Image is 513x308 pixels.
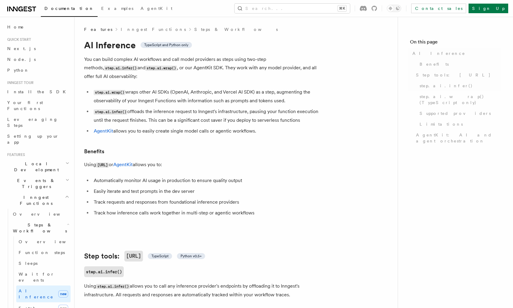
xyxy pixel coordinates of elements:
span: step.ai.infer() [420,83,473,89]
a: AgentKit: AI and agent orchestration [414,130,501,146]
button: Steps & Workflows [11,220,71,236]
code: step.ai.infer() [104,66,138,71]
span: Home [7,24,24,30]
a: Leveraging Steps [5,114,71,131]
a: Examples [98,2,137,16]
a: Supported providers [417,108,501,119]
span: Next.js [7,46,36,51]
span: AI Inference [19,289,53,299]
span: Documentation [44,6,94,11]
span: Overview [19,239,80,244]
span: Your first Functions [7,100,43,111]
button: Toggle dark mode [387,5,401,12]
span: Limitations [420,121,463,127]
a: Python [5,65,71,76]
a: Documentation [41,2,98,17]
span: Examples [101,6,133,11]
code: step.ai.wrap() [94,90,125,95]
span: Inngest tour [5,80,34,85]
a: AgentKit [94,128,113,134]
a: Home [5,22,71,32]
span: Step tools: [URL] [416,72,491,78]
span: Function steps [19,250,65,255]
li: Track requests and responses from foundational inference providers [92,198,324,206]
p: Using or allows you to: [84,160,324,169]
a: Next.js [5,43,71,54]
span: Features [5,152,25,157]
span: AgentKit [141,6,172,11]
a: Setting up your app [5,131,71,148]
li: allows you to easily create single model calls or agentic workflows. [92,127,324,135]
a: Sign Up [469,4,508,13]
a: Node.js [5,54,71,65]
p: Using allows you to call any inference provider's endpoints by offloading it to Inngest's infrast... [84,282,324,299]
span: Wait for events [19,272,54,283]
span: Python v0.5+ [181,254,202,259]
span: AgentKit: AI and agent orchestration [416,132,501,144]
code: step.ai.infer() [96,284,130,289]
button: Events & Triggers [5,175,71,192]
span: Supported providers [420,110,491,116]
code: [URL] [96,163,109,168]
a: Overview [11,209,71,220]
p: You can build complex AI workflows and call model providers as steps using two-step methods, and ... [84,55,324,81]
span: Features [84,26,112,32]
a: Contact sales [411,4,466,13]
code: step.ai.infer() [94,109,127,115]
span: Events & Triggers [5,178,65,190]
a: Your first Functions [5,97,71,114]
span: step.ai.wrap() (TypeScript only) [420,94,501,106]
a: step.ai.infer() [417,80,501,91]
a: Wait for events [16,269,71,286]
li: Easily iterate and test prompts in the dev server [92,187,324,196]
a: step.ai.wrap() (TypeScript only) [417,91,501,108]
span: TypeScript [151,254,168,259]
span: Setting up your app [7,134,59,145]
button: Inngest Functions [5,192,71,209]
span: AI Inference [412,50,465,56]
a: AI Inference [410,48,501,59]
button: Search...⌘K [235,4,350,13]
span: Python [7,68,29,73]
li: offloads the inference request to Inngest's infrastructure, pausing your function execution until... [92,107,324,124]
a: step.ai.infer() [84,266,124,277]
li: Automatically monitor AI usage in production to ensure quality output [92,176,324,185]
a: AgentKit [113,162,133,167]
span: Inngest Functions [5,194,65,206]
code: [URL] [124,251,143,262]
a: Inngest Functions [121,26,186,32]
span: Quick start [5,37,31,42]
kbd: ⌘K [338,5,346,11]
a: Step tools:[URL] TypeScript Python v0.5+ [84,251,205,262]
span: Node.js [7,57,36,62]
a: Sleeps [16,258,71,269]
span: Install the SDK [7,89,69,94]
h4: On this page [410,38,501,48]
a: Function steps [16,247,71,258]
li: wraps other AI SDKs (OpenAI, Anthropic, and Vercel AI SDK) as a step, augmenting the observabilit... [92,88,324,105]
a: Step tools: [URL] [414,70,501,80]
a: Limitations [417,119,501,130]
span: TypeScript and Python only [144,43,188,47]
a: AI Inferencenew [16,286,71,302]
span: Steps & Workflows [11,222,67,234]
span: Local Development [5,161,65,173]
span: Leveraging Steps [7,117,58,128]
span: Sleeps [19,261,38,266]
a: Overview [16,236,71,247]
code: step.ai.wrap() [145,66,177,71]
a: Benefits [84,147,104,156]
a: Steps & Workflows [194,26,278,32]
span: Overview [13,212,75,217]
a: Install the SDK [5,86,71,97]
button: Local Development [5,158,71,175]
li: Track how inference calls work together in multi-step or agentic workflows [92,209,324,217]
span: Benefits [420,61,449,67]
h1: AI Inference [84,40,324,50]
span: new [58,290,68,298]
a: Benefits [417,59,501,70]
a: AgentKit [137,2,176,16]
